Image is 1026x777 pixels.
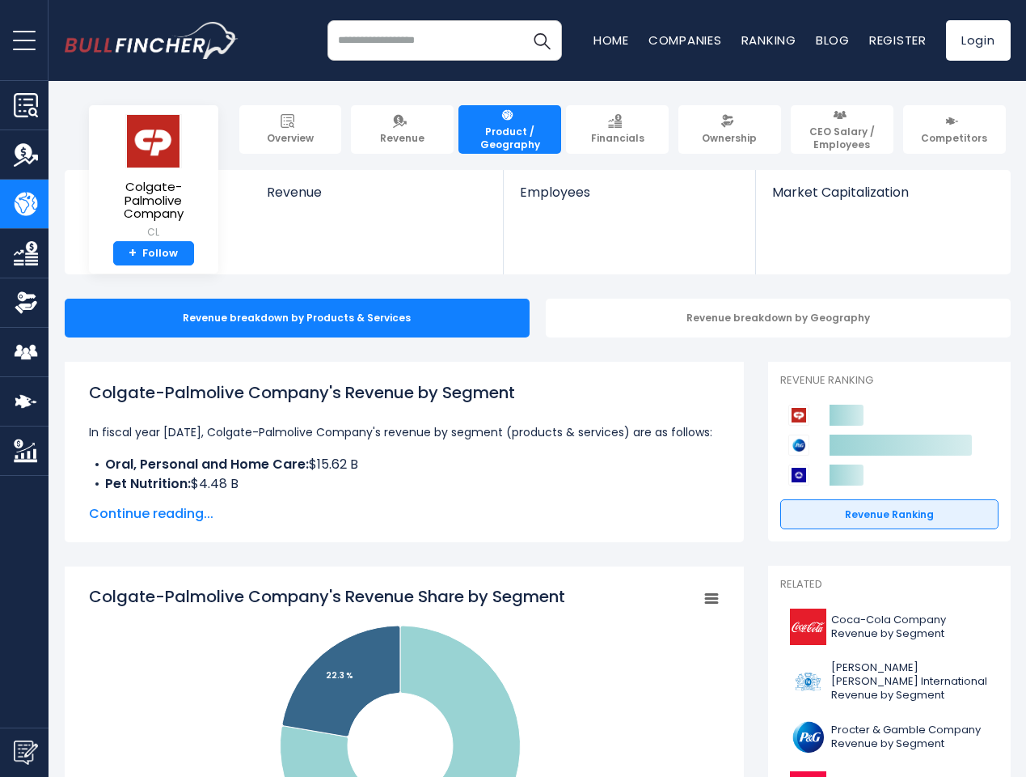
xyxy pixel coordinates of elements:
[251,170,504,227] a: Revenue
[903,105,1006,154] a: Competitors
[772,185,992,200] span: Market Capitalization
[780,715,999,759] a: Procter & Gamble Company Revenue by Segment
[65,299,530,338] div: Revenue breakdown by Products & Services
[380,132,424,145] span: Revenue
[65,22,239,59] a: Go to homepage
[790,664,826,700] img: PM logo
[756,170,1008,227] a: Market Capitalization
[798,125,886,151] span: CEO Salary / Employees
[648,32,722,49] a: Companies
[504,170,755,227] a: Employees
[267,132,314,145] span: Overview
[790,719,826,755] img: PG logo
[105,455,309,473] b: Oral, Personal and Home Care:
[790,609,826,645] img: KO logo
[921,132,987,145] span: Competitors
[102,180,205,221] span: Colgate-Palmolive Company
[788,465,809,486] img: Kimberly-Clark Corporation competitors logo
[102,225,205,240] small: CL
[239,105,342,154] a: Overview
[89,422,720,442] p: In fiscal year [DATE], Colgate-Palmolive Company's revenue by segment (products & services) are a...
[89,380,720,405] h1: Colgate-Palmolive Company's Revenue by Segment
[946,20,1011,61] a: Login
[869,32,927,49] a: Register
[458,105,561,154] a: Product / Geography
[791,105,893,154] a: CEO Salary / Employees
[101,113,206,241] a: Colgate-Palmolive Company CL
[702,132,757,145] span: Ownership
[546,299,1011,338] div: Revenue breakdown by Geography
[593,32,629,49] a: Home
[113,241,194,266] a: +Follow
[831,724,989,751] span: Procter & Gamble Company Revenue by Segment
[89,455,720,474] li: $15.62 B
[741,32,796,49] a: Ranking
[788,405,809,426] img: Colgate-Palmolive Company competitors logo
[351,105,454,154] a: Revenue
[780,657,999,707] a: [PERSON_NAME] [PERSON_NAME] International Revenue by Segment
[326,669,353,681] tspan: 22.3 %
[65,22,239,59] img: bullfincher logo
[520,185,739,200] span: Employees
[129,246,137,261] strong: +
[780,374,999,388] p: Revenue Ranking
[780,605,999,649] a: Coca-Cola Company Revenue by Segment
[466,125,554,151] span: Product / Geography
[521,20,562,61] button: Search
[788,435,809,456] img: Procter & Gamble Company competitors logo
[831,614,989,641] span: Coca-Cola Company Revenue by Segment
[678,105,781,154] a: Ownership
[780,578,999,592] p: Related
[89,504,720,524] span: Continue reading...
[14,291,38,315] img: Ownership
[89,474,720,494] li: $4.48 B
[591,132,644,145] span: Financials
[89,585,565,608] tspan: Colgate-Palmolive Company's Revenue Share by Segment
[831,661,989,703] span: [PERSON_NAME] [PERSON_NAME] International Revenue by Segment
[267,185,488,200] span: Revenue
[816,32,850,49] a: Blog
[780,499,999,530] a: Revenue Ranking
[105,474,191,493] b: Pet Nutrition:
[566,105,669,154] a: Financials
